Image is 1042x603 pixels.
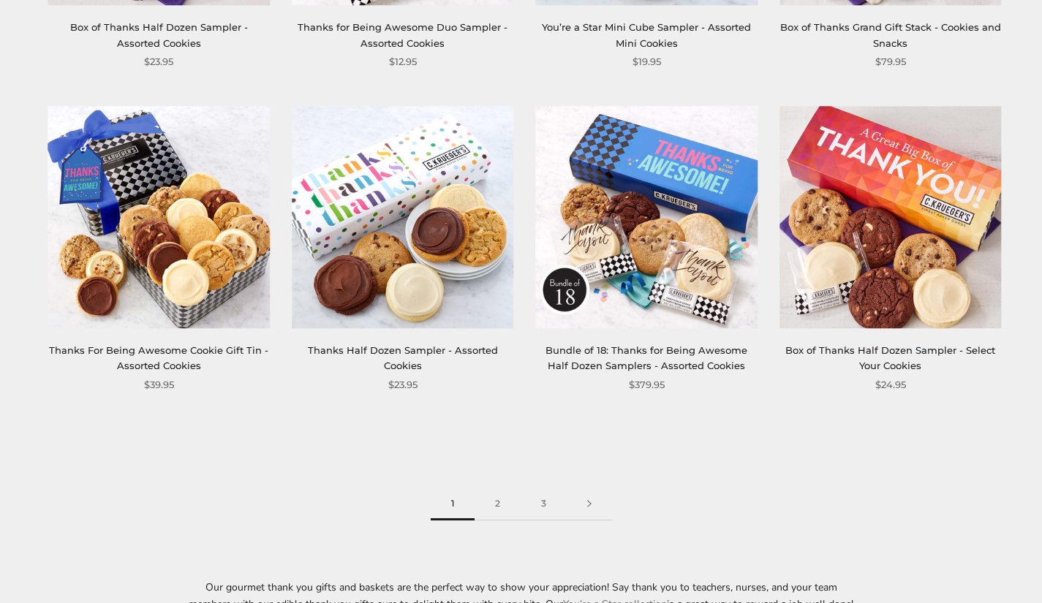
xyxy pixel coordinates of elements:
img: Bundle of 18: Thanks for Being Awesome Half Dozen Samplers - Assorted Cookies [536,106,758,327]
a: Thanks Half Dozen Sampler - Assorted Cookies [308,344,498,371]
a: Box of Thanks Half Dozen Sampler - Select Your Cookies [785,344,995,371]
img: Box of Thanks Half Dozen Sampler - Select Your Cookies [779,106,1001,327]
img: Thanks Half Dozen Sampler - Assorted Cookies [292,106,513,327]
span: $12.95 [389,54,417,69]
span: $23.95 [388,377,418,392]
a: Thanks For Being Awesome Cookie Gift Tin - Assorted Cookies [49,344,268,371]
span: 1 [431,488,475,520]
a: Bundle of 18: Thanks for Being Awesome Half Dozen Samplers - Assorted Cookies [545,344,747,371]
a: Box of Thanks Grand Gift Stack - Cookies and Snacks [780,21,1001,48]
a: Thanks for Being Awesome Duo Sampler - Assorted Cookies [298,21,507,48]
span: $24.95 [875,377,906,392]
span: $379.95 [629,377,665,392]
span: $79.95 [875,54,906,69]
a: Next page [567,488,612,520]
span: $39.95 [144,377,174,392]
a: 2 [475,488,521,520]
iframe: Sign Up via Text for Offers [12,547,151,591]
a: 3 [521,488,567,520]
span: $19.95 [633,54,661,69]
a: Box of Thanks Half Dozen Sampler - Assorted Cookies [70,21,248,48]
span: $23.95 [144,54,173,69]
a: You’re a Star Mini Cube Sampler - Assorted Mini Cookies [542,21,751,48]
img: Thanks For Being Awesome Cookie Gift Tin - Assorted Cookies [48,106,270,327]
